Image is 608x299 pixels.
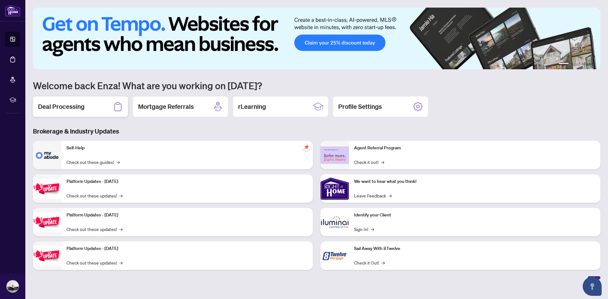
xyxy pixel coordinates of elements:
[5,5,20,16] img: logo
[354,259,385,266] a: Check it Out!→
[354,226,374,233] a: Sign In!→
[592,63,594,65] button: 6
[354,178,595,185] p: We want to hear what you think!
[66,192,123,199] a: Check out these updates!→
[320,174,349,203] img: We want to hear what you think!
[354,212,595,219] p: Identify your Client
[66,159,120,165] a: Check out these guides!→
[33,179,61,199] img: Platform Updates - July 21, 2025
[66,178,308,185] p: Platform Updates - [DATE]
[354,192,392,199] a: Leave Feedback→
[117,159,120,165] span: →
[33,246,61,266] img: Platform Updates - June 23, 2025
[66,226,123,233] a: Check out these updates!→
[138,102,194,111] h2: Mortgage Referrals
[320,146,349,164] img: Agent Referral Program
[33,212,61,232] img: Platform Updates - July 8, 2025
[581,63,584,65] button: 4
[33,8,600,69] img: Slide 0
[7,280,19,292] img: Profile Icon
[66,145,308,152] p: Self-Help
[238,102,266,111] h2: rLearning
[381,159,384,165] span: →
[119,192,123,199] span: →
[38,102,85,111] h2: Deal Processing
[33,127,600,136] h3: Brokerage & Industry Updates
[33,79,600,91] h1: Welcome back Enza! What are you working on [DATE]?
[389,192,392,199] span: →
[320,241,349,270] img: Sail Away With 8Twelve
[338,102,382,111] h2: Profile Settings
[320,208,349,236] img: Identify your Client
[586,63,589,65] button: 5
[354,159,384,165] a: Check it out!→
[119,259,123,266] span: →
[66,259,123,266] a: Check out these updates!→
[576,63,579,65] button: 3
[66,212,308,219] p: Platform Updates - [DATE]
[119,226,123,233] span: →
[33,141,61,169] img: Self-Help
[371,226,374,233] span: →
[66,245,308,252] p: Platform Updates - [DATE]
[571,63,574,65] button: 2
[382,259,385,266] span: →
[583,277,602,296] button: Open asap
[354,145,595,152] p: Agent Referral Program
[303,143,310,151] span: pushpin
[559,63,569,65] button: 1
[354,245,595,252] p: Sail Away With 8Twelve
